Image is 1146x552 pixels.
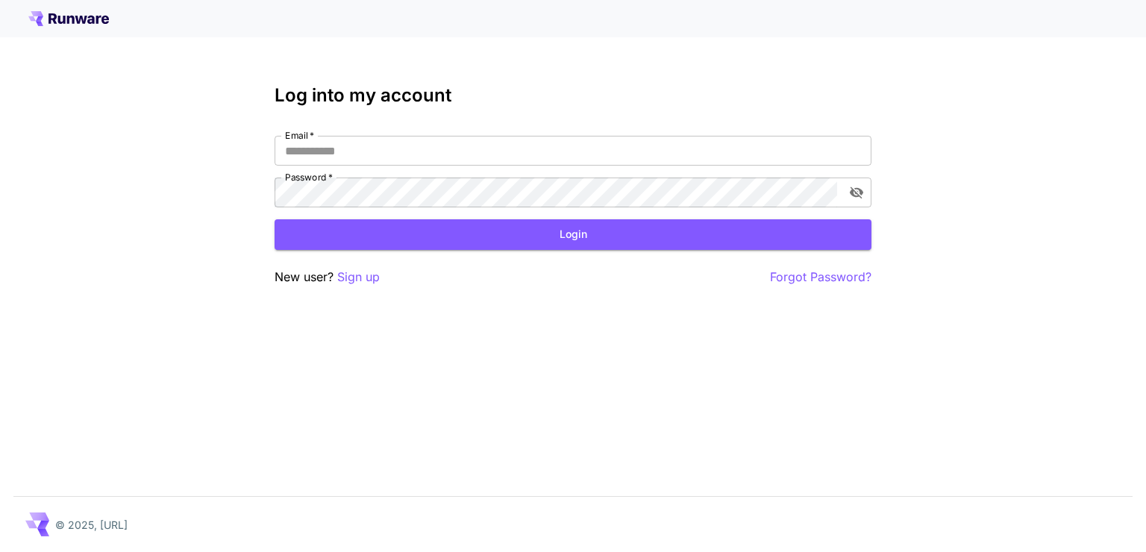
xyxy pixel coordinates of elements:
button: toggle password visibility [843,179,870,206]
p: © 2025, [URL] [55,517,128,533]
button: Login [275,219,871,250]
label: Password [285,171,333,184]
button: Forgot Password? [770,268,871,286]
p: New user? [275,268,380,286]
button: Sign up [337,268,380,286]
label: Email [285,129,314,142]
h3: Log into my account [275,85,871,106]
